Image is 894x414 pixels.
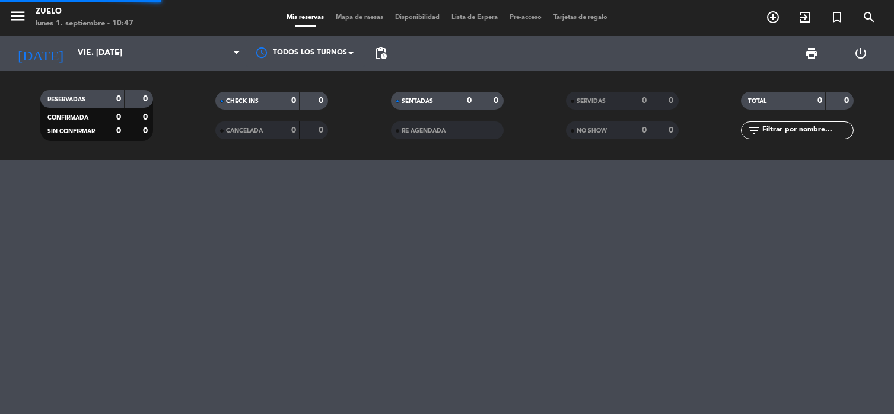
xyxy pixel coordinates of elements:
strong: 0 [319,97,326,105]
i: add_circle_outline [766,10,780,24]
strong: 0 [669,97,676,105]
span: CONFIRMADA [47,115,88,121]
span: SERVIDAS [577,98,606,104]
span: Mis reservas [281,14,330,21]
span: Lista de Espera [446,14,504,21]
strong: 0 [116,113,121,121]
span: print [804,46,819,60]
i: turned_in_not [830,10,844,24]
strong: 0 [116,95,121,103]
span: Tarjetas de regalo [548,14,613,21]
span: Disponibilidad [389,14,446,21]
strong: 0 [817,97,822,105]
strong: 0 [467,97,472,105]
i: search [862,10,876,24]
span: SENTADAS [402,98,433,104]
strong: 0 [494,97,501,105]
i: filter_list [747,123,761,137]
div: LOG OUT [836,36,885,71]
span: RESERVADAS [47,97,85,102]
strong: 0 [291,97,296,105]
div: Zuelo [36,6,133,18]
strong: 0 [143,127,150,135]
strong: 0 [291,126,296,134]
input: Filtrar por nombre... [761,124,853,137]
i: menu [9,7,27,25]
span: NO SHOW [577,128,607,134]
div: lunes 1. septiembre - 10:47 [36,18,133,30]
span: Mapa de mesas [330,14,389,21]
span: RE AGENDADA [402,128,446,134]
i: [DATE] [9,40,72,66]
strong: 0 [669,126,676,134]
i: arrow_drop_down [110,46,125,60]
strong: 0 [844,97,851,105]
strong: 0 [642,97,647,105]
strong: 0 [143,113,150,121]
strong: 0 [116,127,121,135]
span: CHECK INS [226,98,259,104]
strong: 0 [143,95,150,103]
span: Pre-acceso [504,14,548,21]
span: CANCELADA [226,128,263,134]
i: exit_to_app [798,10,812,24]
strong: 0 [642,126,647,134]
i: power_settings_new [854,46,868,60]
span: TOTAL [748,98,766,104]
span: pending_actions [374,46,388,60]
strong: 0 [319,126,326,134]
span: SIN CONFIRMAR [47,129,95,134]
button: menu [9,7,27,29]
